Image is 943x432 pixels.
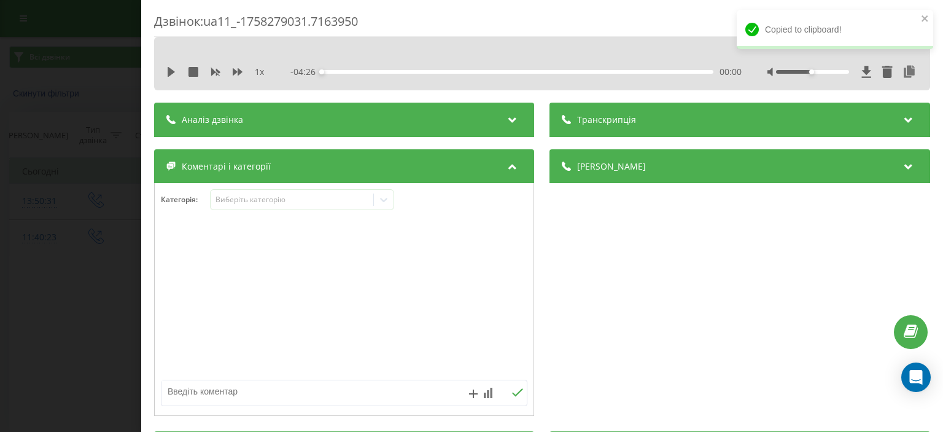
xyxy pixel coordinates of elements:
[255,66,264,78] span: 1 x
[720,66,742,78] span: 00:00
[215,195,369,205] div: Виберіть категорію
[291,66,322,78] span: - 04:26
[161,195,210,204] h4: Категорія :
[578,114,637,126] span: Транскрипція
[320,69,325,74] div: Accessibility label
[182,160,271,173] span: Коментарі і категорії
[578,160,646,173] span: [PERSON_NAME]
[182,114,243,126] span: Аналіз дзвінка
[809,69,814,74] div: Accessibility label
[154,13,930,37] div: Дзвінок : ua11_-1758279031.7163950
[921,14,929,25] button: close
[901,363,931,392] div: Open Intercom Messenger
[737,10,933,49] div: Copied to clipboard!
